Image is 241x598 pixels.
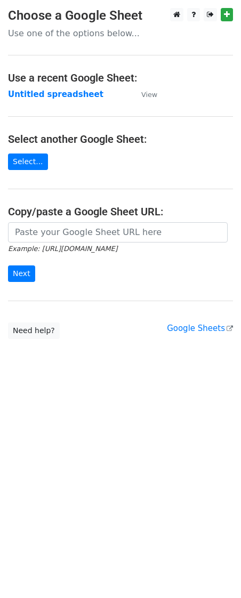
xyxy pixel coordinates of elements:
[8,28,233,39] p: Use one of the options below...
[8,322,60,339] a: Need help?
[131,90,157,99] a: View
[8,133,233,146] h4: Select another Google Sheet:
[8,205,233,218] h4: Copy/paste a Google Sheet URL:
[141,91,157,99] small: View
[8,222,228,243] input: Paste your Google Sheet URL here
[8,245,117,253] small: Example: [URL][DOMAIN_NAME]
[8,71,233,84] h4: Use a recent Google Sheet:
[8,153,48,170] a: Select...
[8,90,103,99] a: Untitled spreadsheet
[8,265,35,282] input: Next
[167,324,233,333] a: Google Sheets
[8,8,233,23] h3: Choose a Google Sheet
